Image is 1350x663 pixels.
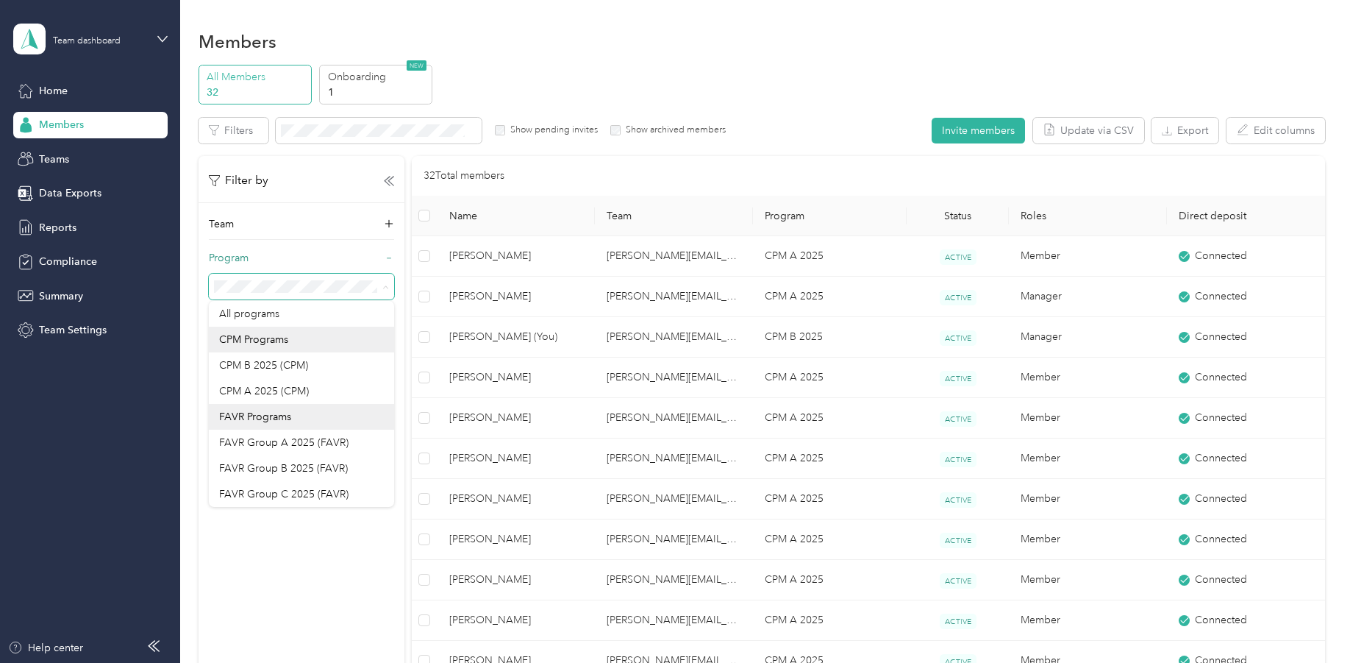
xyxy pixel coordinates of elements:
[753,600,907,641] td: CPM A 2025
[1268,581,1350,663] iframe: Everlance-gr Chat Button Frame
[438,560,596,600] td: James McKeever
[407,60,426,71] span: NEW
[53,37,121,46] div: Team dashboard
[1195,491,1247,507] span: Connected
[940,290,976,305] span: ACTIVE
[209,250,249,266] p: Program
[199,118,268,143] button: Filters
[8,640,83,656] button: Help center
[753,479,907,520] td: CPM A 2025
[1195,612,1247,628] span: Connected
[621,124,726,137] label: Show archived members
[595,479,753,520] td: eric.mcclenny@optioncare.com
[595,277,753,317] td: eric.mcclenny@optioncare.com
[1009,277,1167,317] td: Manager
[207,69,307,85] p: All Members
[438,439,596,479] td: Stacy Wilson
[449,612,584,628] span: [PERSON_NAME]
[1195,288,1247,305] span: Connected
[39,220,76,235] span: Reports
[753,236,907,277] td: CPM A 2025
[449,491,584,507] span: [PERSON_NAME]
[39,322,107,338] span: Team Settings
[1195,369,1247,386] span: Connected
[1195,410,1247,426] span: Connected
[940,411,976,427] span: ACTIVE
[1033,118,1144,143] button: Update via CSV
[449,248,584,264] span: [PERSON_NAME]
[438,236,596,277] td: Shannon ODonoghue
[907,196,1009,236] th: Status
[753,560,907,600] td: CPM A 2025
[1009,398,1167,439] td: Member
[449,410,584,426] span: [PERSON_NAME]
[595,600,753,641] td: eric.mcclenny@optioncare.com
[209,216,234,232] p: Team
[595,439,753,479] td: eric.mcclenny@optioncare.com
[424,168,504,184] p: 32 Total members
[438,600,596,641] td: Jason Rhoades
[595,236,753,277] td: eric.mcclenny@optioncare.com
[753,398,907,439] td: CPM A 2025
[39,152,69,167] span: Teams
[449,531,584,547] span: [PERSON_NAME]
[1195,450,1247,467] span: Connected
[39,185,101,201] span: Data Exports
[753,196,907,236] th: Program
[753,317,907,358] td: CPM B 2025
[438,277,596,317] td: Eric McClenny
[39,254,97,269] span: Compliance
[1009,520,1167,560] td: Member
[595,520,753,560] td: eric.mcclenny@optioncare.com
[940,533,976,548] span: ACTIVE
[1009,236,1167,277] td: Member
[39,117,84,132] span: Members
[438,317,596,358] td: Janice Palazzo (You)
[438,398,596,439] td: Adrianne Jackson
[505,124,598,137] label: Show pending invites
[449,572,584,588] span: [PERSON_NAME]
[39,288,83,304] span: Summary
[219,436,349,449] span: FAVR Group A 2025 (FAVR)
[595,196,753,236] th: Team
[595,398,753,439] td: eric.mcclenny@optioncare.com
[209,327,394,352] li: CPM Programs
[1009,358,1167,398] td: Member
[932,118,1025,143] button: Invite members
[209,404,394,430] li: FAVR Programs
[1226,118,1325,143] button: Edit columns
[753,277,907,317] td: CPM A 2025
[328,85,428,100] p: 1
[940,452,976,467] span: ACTIVE
[940,330,976,346] span: ACTIVE
[1151,118,1218,143] button: Export
[1195,329,1247,345] span: Connected
[438,196,596,236] th: Name
[940,573,976,589] span: ACTIVE
[449,210,584,222] span: Name
[219,385,309,397] span: CPM A 2025 (CPM)
[1195,248,1247,264] span: Connected
[1195,531,1247,547] span: Connected
[1009,600,1167,641] td: Member
[328,69,428,85] p: Onboarding
[940,492,976,508] span: ACTIVE
[753,358,907,398] td: CPM A 2025
[1195,572,1247,588] span: Connected
[449,450,584,467] span: [PERSON_NAME]
[753,520,907,560] td: CPM A 2025
[1009,479,1167,520] td: Member
[219,462,348,475] span: FAVR Group B 2025 (FAVR)
[219,488,349,500] span: FAVR Group C 2025 (FAVR)
[753,439,907,479] td: CPM A 2025
[438,479,596,520] td: Stefanie Brown
[595,358,753,398] td: eric.mcclenny@optioncare.com
[438,358,596,398] td: Kellie O'Flaherty
[940,614,976,629] span: ACTIVE
[219,359,308,372] span: CPM B 2025 (CPM)
[940,249,976,265] span: ACTIVE
[39,83,68,99] span: Home
[207,85,307,100] p: 32
[219,308,279,320] span: All programs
